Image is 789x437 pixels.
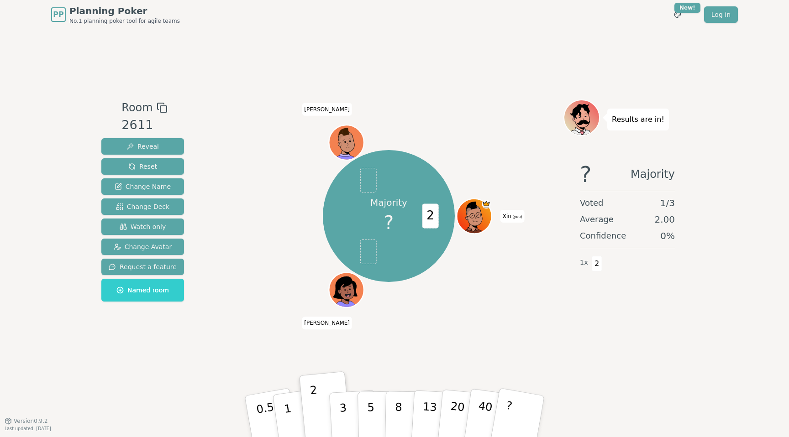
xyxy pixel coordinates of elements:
button: New! [669,6,686,23]
div: 2611 [121,116,167,135]
span: No.1 planning poker tool for agile teams [69,17,180,25]
p: Results are in! [612,113,664,126]
button: Change Avatar [101,239,184,255]
span: (you) [511,215,522,219]
span: Average [580,213,614,226]
span: Last updated: [DATE] [5,426,51,431]
a: Log in [704,6,738,23]
span: Change Name [115,182,171,191]
button: Change Deck [101,198,184,215]
a: PPPlanning PokerNo.1 planning poker tool for agile teams [51,5,180,25]
span: Room [121,99,153,116]
span: Change Deck [116,202,169,211]
button: Reveal [101,138,184,155]
span: Named room [116,286,169,295]
button: Watch only [101,218,184,235]
span: Click to change your name [302,103,352,115]
span: 2.00 [654,213,675,226]
span: Voted [580,197,604,209]
span: 1 / 3 [660,197,675,209]
button: Version0.9.2 [5,417,48,425]
span: Planning Poker [69,5,180,17]
button: Change Name [101,178,184,195]
span: Reveal [126,142,159,151]
p: Majority [370,196,407,209]
button: Request a feature [101,259,184,275]
button: Click to change your avatar [458,200,490,233]
button: Named room [101,279,184,302]
span: 1 x [580,258,588,268]
span: 2 [422,204,438,229]
span: Watch only [120,222,166,231]
span: Version 0.9.2 [14,417,48,425]
span: PP [53,9,63,20]
button: Reset [101,158,184,175]
span: 0 % [660,229,675,242]
span: Change Avatar [114,242,172,251]
span: Click to change your name [500,210,525,223]
p: 2 [310,384,321,433]
span: 2 [592,256,602,271]
div: New! [674,3,700,13]
span: Majority [631,163,675,185]
span: Confidence [580,229,626,242]
span: Request a feature [109,262,177,271]
span: Click to change your name [302,317,352,329]
span: ? [384,209,394,236]
span: Xin is the host [482,200,490,208]
span: ? [580,163,591,185]
span: Reset [128,162,157,171]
